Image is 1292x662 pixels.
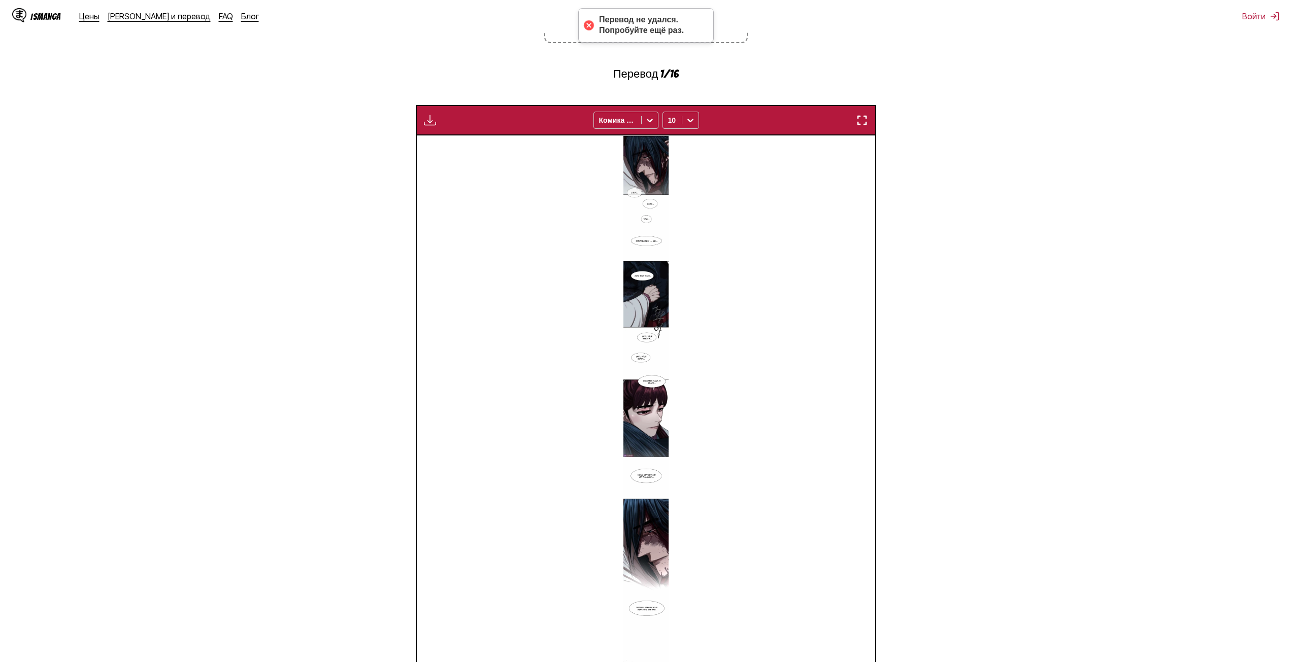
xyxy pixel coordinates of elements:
[1242,11,1266,21] font: Войти
[856,114,868,126] img: Перейти в полноэкранный режим
[12,8,79,24] a: Логотип IsMangaIsManga
[424,114,436,126] img: Загрузить переведенные изображения
[108,11,211,21] a: [PERSON_NAME] и перевод
[1242,11,1280,21] button: Войти
[219,11,233,21] a: FAQ
[1270,11,1280,21] img: выход
[30,12,61,21] font: IsManga
[79,11,100,21] a: Цены
[613,68,679,80] font: Перевод 1/16
[12,8,26,22] img: Логотип IsManga
[599,15,684,34] font: Перевод не удался. Попробуйте ещё раз.
[241,11,259,21] a: Блог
